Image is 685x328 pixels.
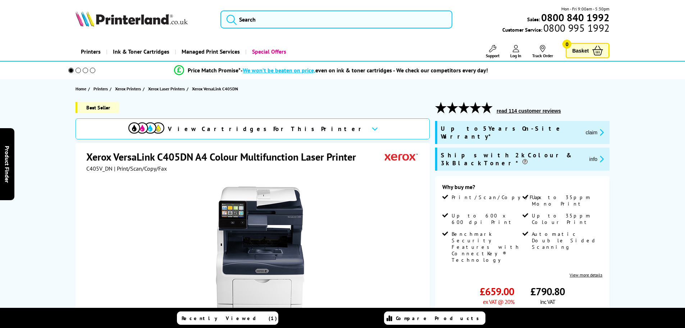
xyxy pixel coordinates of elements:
[452,231,521,263] span: Benchmark Security Features with ConnectKey® Technology
[243,67,315,74] span: We won’t be beaten on price,
[385,150,418,163] img: Xerox
[502,24,609,33] span: Customer Service:
[128,122,164,134] img: View Cartridges
[584,128,606,136] button: promo-description
[532,45,553,58] a: Track Order
[510,45,521,58] a: Log In
[76,42,106,61] a: Printers
[532,194,601,207] span: Up to 35ppm Mono Print
[530,285,565,298] span: £790.80
[241,67,488,74] div: - even on ink & toner cartridges - We check our competitors every day!
[177,311,278,325] a: Recently Viewed (1)
[494,108,563,114] button: read 114 customer reviews
[441,125,580,140] span: Up to 5 Years On-Site Warranty*
[76,11,188,27] img: Printerland Logo
[93,85,108,93] span: Printers
[566,43,609,58] a: Basket 0
[114,165,167,172] span: | Print/Scan/Copy/Fax
[148,85,187,93] a: Xerox Laser Printers
[115,85,143,93] a: Xerox Printers
[441,151,584,167] span: Ships with 2k Colour & 3k Black Toner*
[148,85,185,93] span: Xerox Laser Printers
[168,125,366,133] span: View Cartridges For This Printer
[452,212,521,225] span: Up to 600 x 600 dpi Print
[486,45,499,58] a: Support
[510,53,521,58] span: Log In
[76,102,119,113] span: Best Seller
[587,155,606,163] button: promo-description
[540,14,609,21] a: 0800 840 1992
[182,315,277,322] span: Recently Viewed (1)
[483,298,514,305] span: ex VAT @ 20%
[192,85,240,93] a: Xerox VersaLink C405DN
[86,165,113,172] span: C405V_DN
[220,10,452,28] input: Search
[384,311,485,325] a: Compare Products
[93,85,110,93] a: Printers
[527,16,540,23] span: Sales:
[532,231,601,250] span: Automatic Double Sided Scanning
[532,212,601,225] span: Up to 35ppm Colour Print
[183,187,324,328] img: Xerox VersaLink C405DN
[175,42,245,61] a: Managed Print Services
[192,85,238,93] span: Xerox VersaLink C405DN
[570,272,602,278] a: View more details
[59,64,604,77] li: modal_Promise
[562,40,571,49] span: 0
[76,11,212,28] a: Printerland Logo
[188,67,241,74] span: Price Match Promise*
[76,85,86,93] span: Home
[540,298,555,305] span: inc VAT
[115,85,141,93] span: Xerox Printers
[4,145,11,183] span: Product Finder
[113,42,169,61] span: Ink & Toner Cartridges
[106,42,175,61] a: Ink & Toner Cartridges
[542,24,609,31] span: 0800 995 1992
[86,150,363,163] h1: Xerox VersaLink C405DN A4 Colour Multifunction Laser Printer
[442,183,602,194] div: Why buy me?
[480,285,514,298] span: £659.00
[76,85,88,93] a: Home
[245,42,292,61] a: Special Offers
[396,315,483,322] span: Compare Products
[561,5,609,12] span: Mon - Fri 9:00am - 5:30pm
[486,53,499,58] span: Support
[572,46,589,55] span: Basket
[452,194,544,201] span: Print/Scan/Copy/Fax
[541,11,609,24] b: 0800 840 1992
